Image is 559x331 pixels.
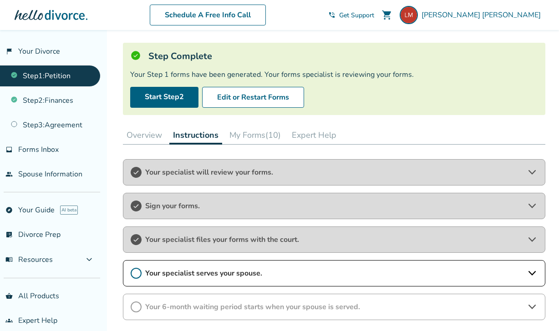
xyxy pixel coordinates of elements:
[123,126,166,144] button: Overview
[328,11,374,20] a: phone_in_talkGet Support
[422,10,544,20] span: [PERSON_NAME] [PERSON_NAME]
[5,292,13,300] span: shopping_basket
[5,146,13,153] span: inbox
[226,126,285,144] button: My Forms(10)
[5,231,13,238] span: list_alt_check
[202,87,304,108] button: Edit or Restart Forms
[84,254,95,265] span: expand_more
[339,11,374,20] span: Get Support
[130,87,198,108] a: Start Step2
[169,126,222,145] button: Instructions
[145,268,523,278] span: Your specialist serves your spouse.
[5,48,13,55] span: flag_2
[5,256,13,263] span: menu_book
[148,50,212,62] h5: Step Complete
[145,167,523,177] span: Your specialist will review your forms.
[145,201,523,211] span: Sign your forms.
[150,5,266,25] a: Schedule A Free Info Call
[145,235,523,245] span: Your specialist files your forms with the court.
[145,302,523,312] span: Your 6-month waiting period starts when your spouse is served.
[513,287,559,331] iframe: Chat Widget
[60,206,78,215] span: AI beta
[381,10,392,20] span: shopping_cart
[18,145,59,155] span: Forms Inbox
[5,317,13,324] span: groups
[288,126,340,144] button: Expert Help
[5,255,53,265] span: Resources
[5,206,13,214] span: explore
[400,6,418,24] img: lisamozden@gmail.com
[130,70,538,80] div: Your Step 1 forms have been generated. Your forms specialist is reviewing your forms.
[328,11,335,19] span: phone_in_talk
[5,171,13,178] span: people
